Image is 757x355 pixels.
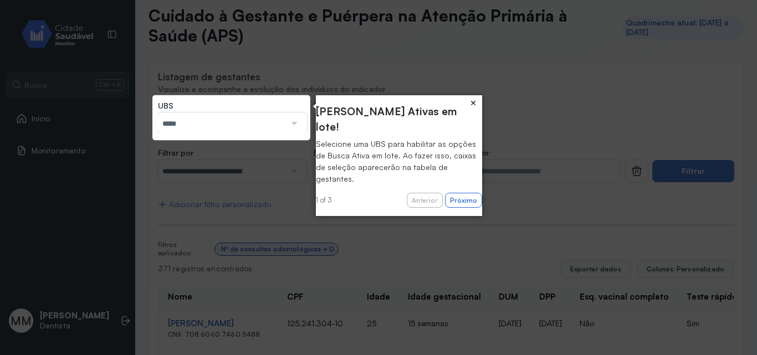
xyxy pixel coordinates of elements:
[464,95,482,111] button: Close
[445,193,482,208] button: Próximo
[158,101,173,111] span: UBS
[316,104,482,135] header: [PERSON_NAME] Ativas em lote!
[316,195,332,204] span: 1 of 3
[316,138,482,184] div: Selecione uma UBS para habilitar as opções de Busca Ativa em lote. Ao fazer isso, caixas de seleç...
